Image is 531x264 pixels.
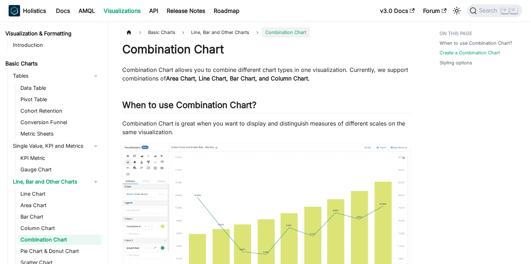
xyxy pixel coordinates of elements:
[188,27,253,38] span: Line, Bar and Other Charts
[11,176,101,187] a: Line, Bar and Other Charts
[419,5,451,16] a: Forum
[18,106,101,116] a: Cohort Retention
[0,21,108,264] nav: Docs sidebar
[9,5,20,16] img: Holistics
[18,117,101,127] a: Conversion Funnel
[99,5,145,16] a: Visualizations
[18,153,101,163] a: KPI Metric
[501,7,508,14] kbd: ⌘
[18,235,101,245] a: Combination Chart
[467,4,522,17] button: Search (Command+K)
[18,246,101,256] a: Pie Chart & Donut Chart
[11,40,101,50] a: Introduction
[23,6,46,15] b: Holistics
[122,27,411,38] nav: Breadcrumbs
[209,5,244,16] a: Roadmap
[3,29,101,39] a: Visualization & Formatting
[11,140,101,152] a: Single Value, KPI and Metrics
[11,70,101,82] a: Tables
[9,5,46,16] a: HolisticsHolistics
[162,5,209,16] a: Release Notes
[122,65,411,83] p: Combination Chart allows you to combine different chart types in one visualization. Currently, we...
[376,5,419,16] a: v3.0 Docs
[145,5,162,16] a: API
[440,40,512,47] a: When to use Combination Chart?
[52,5,74,16] a: Docs
[122,27,136,38] a: Home page
[477,8,502,14] span: Search
[74,5,99,16] a: AMQL
[122,42,411,57] h1: Combination Chart
[510,7,517,14] kbd: K
[451,5,463,16] button: Switch between dark and light mode (currently light mode)
[122,100,411,113] h2: When to use Combination Chart?
[440,59,472,66] a: Styling options
[3,59,101,69] a: Basic Charts
[166,75,310,82] strong: Area Chart, Line Chart, Bar Chart, and Column Chart.
[18,129,101,139] a: Metric Sheets
[18,94,101,104] a: Pivot Table
[122,119,411,136] p: Combination Chart is great when you want to display and distinguish measures of different scales ...
[262,27,310,38] span: Combination Chart
[18,165,101,175] a: Gauge Chart
[18,189,101,199] a: Line Chart
[440,49,500,56] a: Create a Combination Chart
[18,200,101,210] a: Area Chart
[144,27,179,38] span: Basic Charts
[18,223,101,233] a: Column Chart
[18,83,101,93] a: Data Table
[18,212,101,222] a: Bar Chart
